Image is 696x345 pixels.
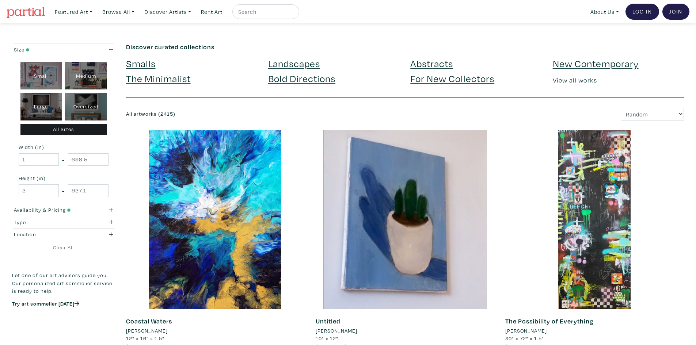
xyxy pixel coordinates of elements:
[62,186,65,196] span: -
[126,335,164,342] span: 12" x 16" x 1.5"
[126,317,172,325] a: Coastal Waters
[12,300,79,307] a: Try art sommelier [DATE]
[12,43,115,55] button: Size
[14,218,86,226] div: Type
[12,216,115,228] button: Type
[62,155,65,165] span: -
[237,7,292,16] input: Search
[410,57,453,70] a: Abstracts
[20,124,107,135] div: All Sizes
[14,206,86,214] div: Availability & Pricing
[553,76,597,84] a: View all works
[587,4,622,19] a: About Us
[19,145,109,150] small: Width (in)
[12,204,115,216] button: Availability & Pricing
[65,93,107,120] div: Oversized
[126,43,684,51] h6: Discover curated collections
[99,4,138,19] a: Browse All
[14,46,86,54] div: Size
[20,62,62,90] div: Small
[12,315,115,330] iframe: Customer reviews powered by Trustpilot
[14,230,86,238] div: Location
[126,72,191,85] a: The Minimalist
[662,4,689,20] a: Join
[65,62,107,90] div: Medium
[19,176,109,181] small: Height (in)
[625,4,659,20] a: Log In
[505,327,684,335] a: [PERSON_NAME]
[126,327,305,335] a: [PERSON_NAME]
[268,72,335,85] a: Bold Directions
[12,244,115,252] a: Clear All
[505,317,593,325] a: The Possibility of Everything
[126,327,168,335] li: [PERSON_NAME]
[316,335,338,342] span: 10" x 12"
[268,57,320,70] a: Landscapes
[198,4,226,19] a: Rent Art
[126,57,156,70] a: Smalls
[505,335,544,342] span: 30" x 72" x 1.5"
[316,327,494,335] a: [PERSON_NAME]
[316,327,357,335] li: [PERSON_NAME]
[126,111,400,117] h6: All artworks (2415)
[20,93,62,120] div: Large
[12,229,115,241] button: Location
[141,4,194,19] a: Discover Artists
[553,57,639,70] a: New Contemporary
[52,4,96,19] a: Featured Art
[12,271,115,295] p: Let one of our art advisors guide you. Our personalized art sommelier service is ready to help.
[316,317,341,325] a: Untitled
[505,327,547,335] li: [PERSON_NAME]
[410,72,494,85] a: For New Collectors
